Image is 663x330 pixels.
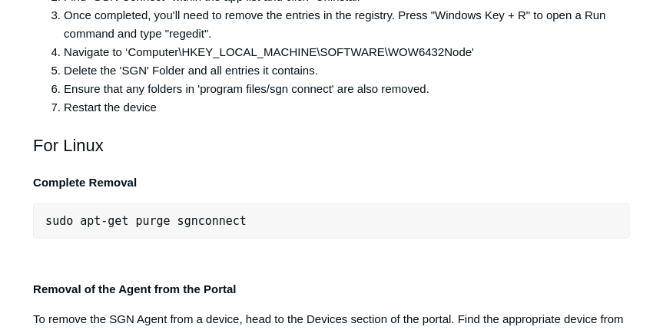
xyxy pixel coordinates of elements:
[33,282,236,295] strong: Removal of the Agent from the Portal
[33,176,137,189] strong: Complete Removal
[64,61,630,80] li: Delete the 'SGN' Folder and all entries it contains.
[64,6,630,43] li: Once completed, you'll need to remove the entries in the registry. Press "Windows Key + R" to ope...
[64,80,630,98] li: Ensure that any folders in 'program files/sgn connect' are also removed.
[64,43,630,61] li: Navigate to ‘Computer\HKEY_LOCAL_MACHINE\SOFTWARE\WOW6432Node'
[64,98,630,117] li: Restart the device
[33,132,630,159] h2: For Linux
[33,203,630,239] pre: sudo apt-get purge sgnconnect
